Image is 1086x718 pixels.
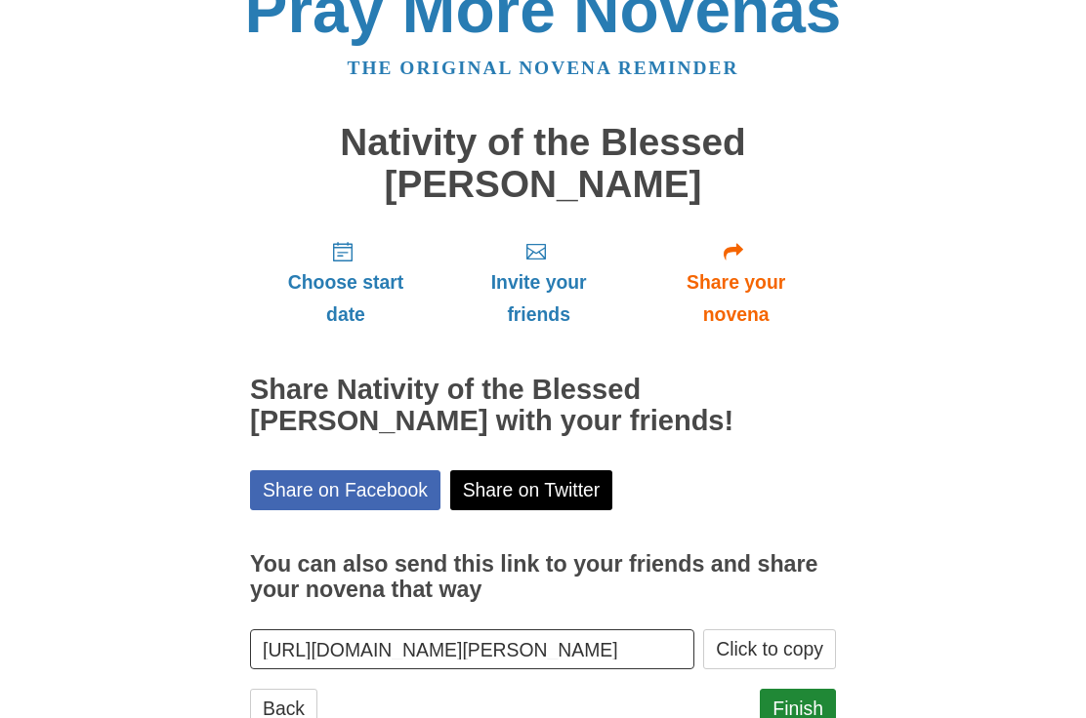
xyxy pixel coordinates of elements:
h2: Share Nativity of the Blessed [PERSON_NAME] with your friends! [250,375,836,437]
span: Invite your friends [461,266,616,331]
span: Share your novena [655,266,816,331]
span: Choose start date [270,266,422,331]
a: The original novena reminder [348,58,739,78]
a: Share your novena [636,224,836,340]
h3: You can also send this link to your friends and share your novena that way [250,552,836,602]
a: Invite your friends [441,224,636,340]
a: Share on Facebook [250,470,440,510]
a: Share on Twitter [450,470,613,510]
h1: Nativity of the Blessed [PERSON_NAME] [250,122,836,205]
button: Click to copy [703,629,836,669]
a: Choose start date [250,224,441,340]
